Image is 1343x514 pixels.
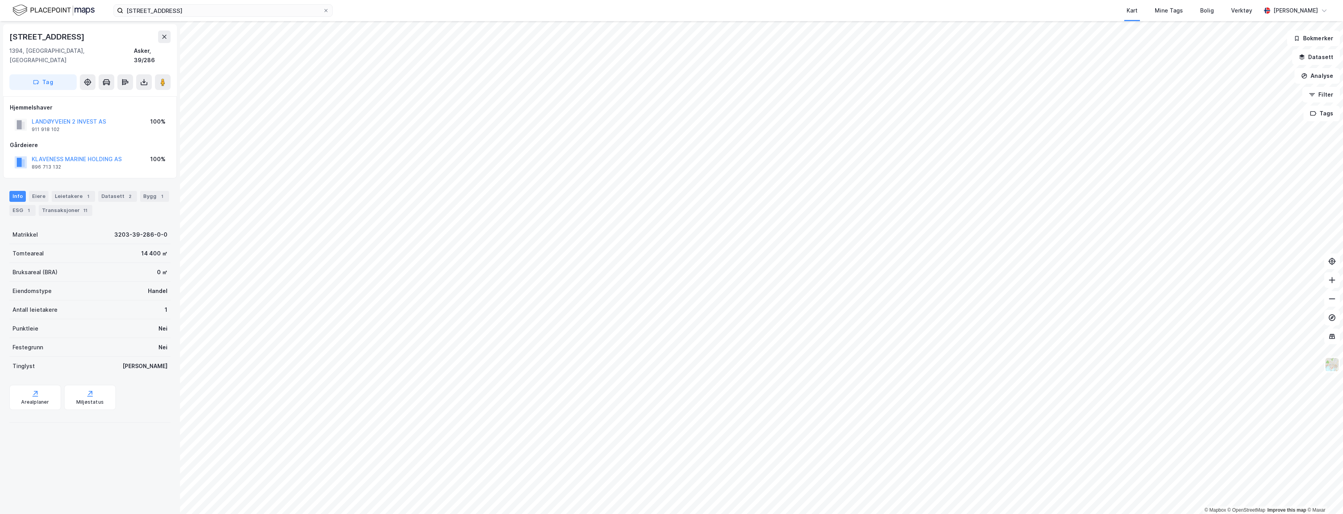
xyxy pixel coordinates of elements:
div: 896 713 132 [32,164,61,170]
div: ESG [9,205,36,216]
div: Datasett [98,191,137,202]
div: [PERSON_NAME] [122,361,167,371]
button: Tag [9,74,77,90]
div: Leietakere [52,191,95,202]
div: 0 ㎡ [157,268,167,277]
div: 1 [84,192,92,200]
div: Antall leietakere [13,305,58,315]
div: 3203-39-286-0-0 [114,230,167,239]
div: 1394, [GEOGRAPHIC_DATA], [GEOGRAPHIC_DATA] [9,46,134,65]
a: Improve this map [1267,507,1306,513]
div: 11 [81,207,89,214]
img: Z [1325,357,1339,372]
div: Kart [1127,6,1138,15]
button: Filter [1302,87,1340,102]
a: Mapbox [1204,507,1226,513]
div: Handel [148,286,167,296]
div: 911 918 102 [32,126,59,133]
div: Verktøy [1231,6,1252,15]
div: Hjemmelshaver [10,103,170,112]
div: Kontrollprogram for chat [1304,476,1343,514]
div: Info [9,191,26,202]
div: Bolig [1200,6,1214,15]
div: 1 [25,207,32,214]
div: Nei [158,343,167,352]
div: Mine Tags [1155,6,1183,15]
button: Analyse [1294,68,1340,84]
div: Bygg [140,191,169,202]
div: Arealplaner [21,399,49,405]
div: Asker, 39/286 [134,46,171,65]
button: Datasett [1292,49,1340,65]
div: Eiere [29,191,49,202]
iframe: Chat Widget [1304,476,1343,514]
div: Bruksareal (BRA) [13,268,58,277]
div: Miljøstatus [76,399,104,405]
div: 2 [126,192,134,200]
div: Festegrunn [13,343,43,352]
button: Tags [1303,106,1340,121]
div: 100% [150,155,166,164]
div: Gårdeiere [10,140,170,150]
div: Tomteareal [13,249,44,258]
input: Søk på adresse, matrikkel, gårdeiere, leietakere eller personer [123,5,323,16]
div: 1 [158,192,166,200]
div: [STREET_ADDRESS] [9,31,86,43]
img: logo.f888ab2527a4732fd821a326f86c7f29.svg [13,4,95,17]
div: Eiendomstype [13,286,52,296]
div: 14 400 ㎡ [141,249,167,258]
div: Matrikkel [13,230,38,239]
div: Transaksjoner [39,205,92,216]
button: Bokmerker [1287,31,1340,46]
a: OpenStreetMap [1228,507,1266,513]
div: 100% [150,117,166,126]
div: Nei [158,324,167,333]
div: Tinglyst [13,361,35,371]
div: Punktleie [13,324,38,333]
div: [PERSON_NAME] [1273,6,1318,15]
div: 1 [165,305,167,315]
